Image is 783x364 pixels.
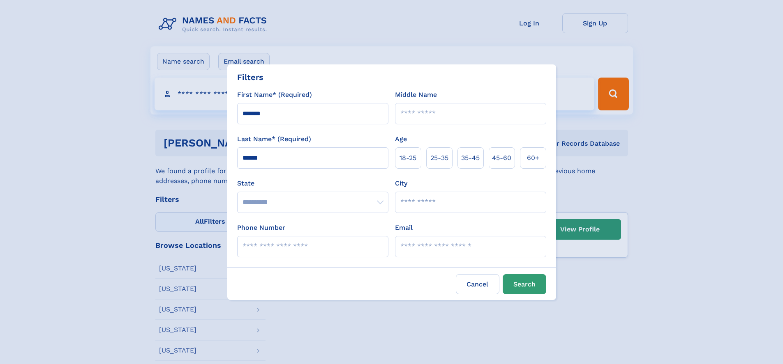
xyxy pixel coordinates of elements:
label: Cancel [456,274,499,294]
label: First Name* (Required) [237,90,312,100]
span: 25‑35 [430,153,448,163]
div: Filters [237,71,263,83]
label: Age [395,134,407,144]
label: State [237,179,388,188]
span: 18‑25 [400,153,416,163]
label: Phone Number [237,223,285,233]
span: 45‑60 [492,153,511,163]
button: Search [503,274,546,294]
label: Last Name* (Required) [237,134,311,144]
span: 60+ [527,153,539,163]
label: Email [395,223,413,233]
label: Middle Name [395,90,437,100]
span: 35‑45 [461,153,480,163]
label: City [395,179,407,188]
